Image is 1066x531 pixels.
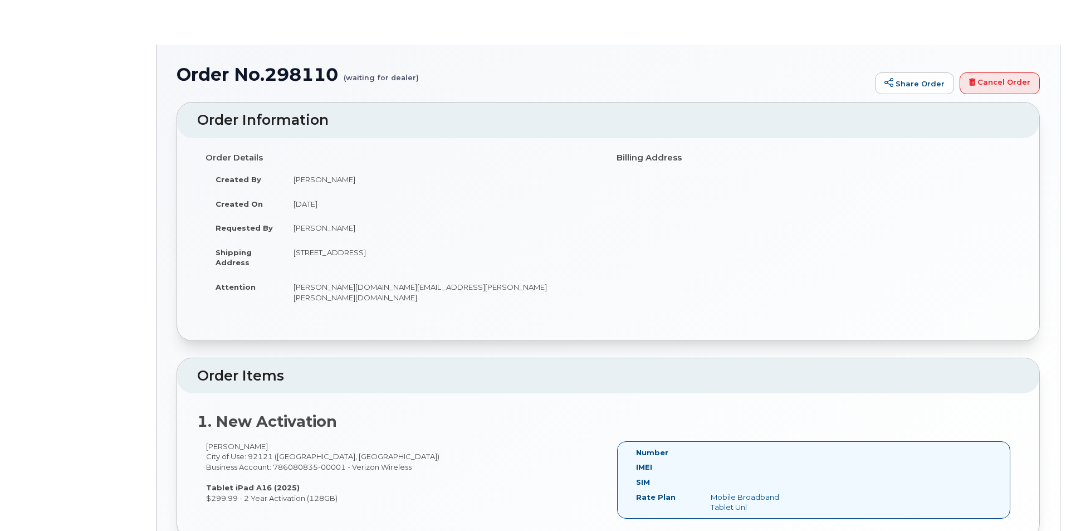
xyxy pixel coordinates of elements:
strong: Created On [216,199,263,208]
strong: 1. New Activation [197,412,337,431]
h2: Order Items [197,368,1019,384]
td: [PERSON_NAME] [283,167,600,192]
small: (waiting for dealer) [344,65,419,82]
td: [STREET_ADDRESS] [283,240,600,275]
label: IMEI [636,462,652,472]
strong: Requested By [216,223,273,232]
a: Share Order [875,72,954,95]
h4: Order Details [206,153,600,163]
strong: Shipping Address [216,248,252,267]
div: [PERSON_NAME] City of Use: 92121 ([GEOGRAPHIC_DATA], [GEOGRAPHIC_DATA]) Business Account: 7860808... [197,441,608,503]
div: Mobile Broadband Tablet Unl [702,492,807,513]
td: [PERSON_NAME] [283,216,600,240]
h4: Billing Address [617,153,1011,163]
h2: Order Information [197,113,1019,128]
strong: Tablet iPad A16 (2025) [206,483,300,492]
h1: Order No.298110 [177,65,869,84]
a: Cancel Order [960,72,1040,95]
td: [PERSON_NAME][DOMAIN_NAME][EMAIL_ADDRESS][PERSON_NAME][PERSON_NAME][DOMAIN_NAME] [283,275,600,309]
label: SIM [636,477,650,488]
td: [DATE] [283,192,600,216]
strong: Created By [216,175,261,184]
label: Number [636,447,668,458]
label: Rate Plan [636,492,676,503]
strong: Attention [216,282,256,291]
